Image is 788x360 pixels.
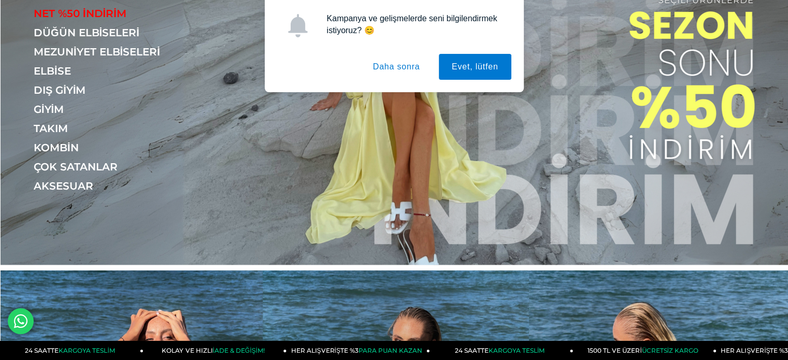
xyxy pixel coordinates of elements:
[34,180,176,192] a: AKSESUAR
[287,341,431,360] a: HER ALIŞVERİŞTE %3PARA PUAN KAZAN
[144,341,287,360] a: KOLAY VE HIZLIİADE & DEĞİŞİM!
[430,341,574,360] a: 24 SAATTEKARGOYA TESLİM
[34,141,176,154] a: KOMBİN
[1,341,144,360] a: 24 SAATTEKARGOYA TESLİM
[489,347,545,354] span: KARGOYA TESLİM
[360,54,433,80] button: Daha sonra
[34,122,176,135] a: TAKIM
[359,347,422,354] span: PARA PUAN KAZAN
[439,54,511,80] button: Evet, lütfen
[319,12,511,36] div: Kampanya ve gelişmelerde seni bilgilendirmek istiyoruz? 😊
[212,347,264,354] span: İADE & DEĞİŞİM!
[574,341,717,360] a: 1500 TL VE ÜZERİÜCRETSİZ KARGO
[59,347,114,354] span: KARGOYA TESLİM
[34,103,176,116] a: GİYİM
[642,347,698,354] span: ÜCRETSİZ KARGO
[286,14,309,37] img: notification icon
[34,161,176,173] a: ÇOK SATANLAR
